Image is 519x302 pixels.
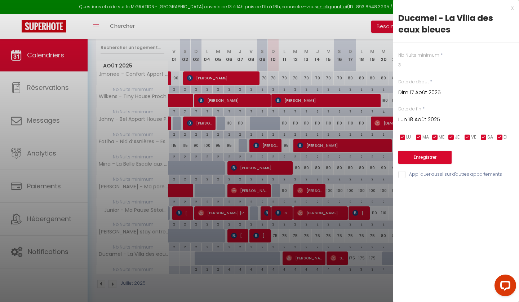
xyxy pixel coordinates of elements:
label: Date de début [398,79,429,86]
label: Nb Nuits minimum [398,52,439,59]
label: Date de fin [398,106,421,113]
span: ME [439,134,444,141]
iframe: LiveChat chat widget [489,272,519,302]
div: Ducamel - La Villa des eaux bleues [398,12,514,35]
span: SA [487,134,493,141]
div: x [393,4,514,12]
button: Enregistrer [398,151,452,164]
span: DI [504,134,507,141]
span: LU [406,134,411,141]
span: VE [471,134,476,141]
span: MA [422,134,429,141]
span: JE [455,134,460,141]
